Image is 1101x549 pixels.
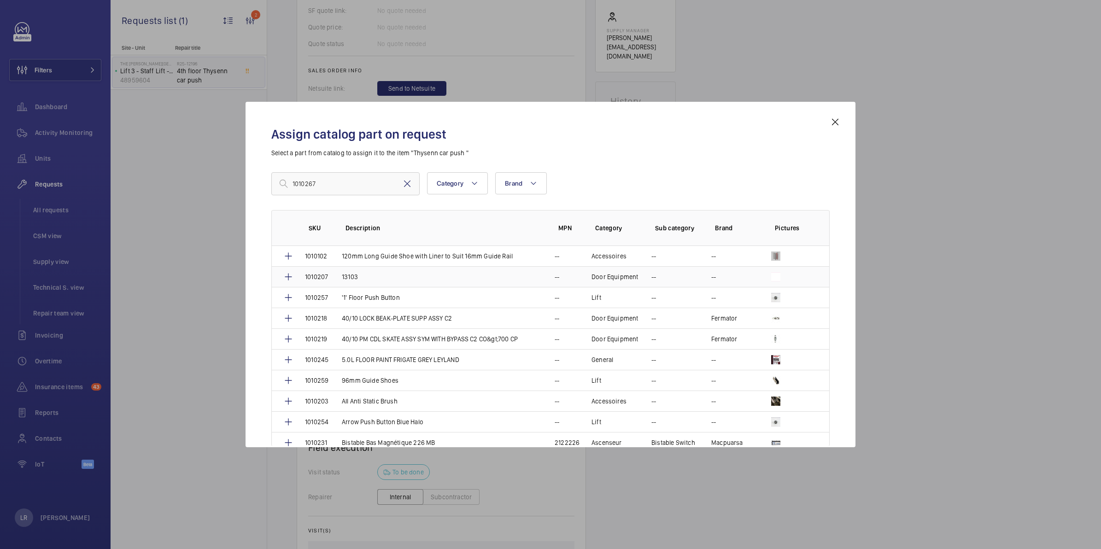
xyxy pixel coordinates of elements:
[555,251,559,261] p: --
[591,376,601,385] p: Lift
[555,397,559,406] p: --
[305,334,327,344] p: 1010219
[711,417,716,426] p: --
[711,438,743,447] p: Macpuarsa
[651,355,656,364] p: --
[342,293,400,302] p: '1' Floor Push Button
[555,376,559,385] p: --
[305,251,327,261] p: 1010102
[711,355,716,364] p: --
[771,376,780,385] img: 6swe-OiyE9ub1MziRQPzbCLNkmto7Qs_uLn5u0kVoEpTJuQZ.png
[342,334,518,344] p: 40/10 PM CDL SKATE ASSY SYM WITH BYPASS C2 CO&gt;700 CP
[495,172,547,194] button: Brand
[342,417,423,426] p: Arrow Push Button Blue Halo
[771,251,780,261] img: pT0QxOai37bHKZKDmrmM47-65EFqtb_6aXYwafh9AibOJ-HX.png
[342,314,452,323] p: 40/10 LOCK BEAK-PLATE SUPP ASSY C2
[342,355,459,364] p: 5.0L FLOOR PAINT FRIGATE GREY LEYLAND
[591,355,613,364] p: General
[555,314,559,323] p: --
[651,438,695,447] p: Bistable Switch
[309,223,331,233] p: SKU
[555,355,559,364] p: --
[591,272,638,281] p: Door Equipment
[591,438,622,447] p: Ascenseur
[711,334,737,344] p: Fermator
[595,223,640,233] p: Category
[651,417,656,426] p: --
[271,172,420,195] input: Find a part
[558,223,580,233] p: MPN
[271,126,830,143] h2: Assign catalog part on request
[342,251,513,261] p: 120mm Long Guide Shoe with Liner to Suit 16mm Guide Rail
[342,376,398,385] p: 96mm Guide Shoes
[437,180,463,187] span: Category
[591,397,627,406] p: Accessoires
[505,180,522,187] span: Brand
[651,314,656,323] p: --
[555,417,559,426] p: --
[271,148,830,158] p: Select a part from catalog to assign it to the item "Thysenn car push "
[305,272,328,281] p: 1010207
[591,334,638,344] p: Door Equipment
[771,293,780,302] img: NfBGPhfII3-aItwkFO9GB307KQDBuHRF7vY7Ob_eWJdeqpOb.png
[651,272,656,281] p: --
[651,376,656,385] p: --
[655,223,700,233] p: Sub category
[555,293,559,302] p: --
[651,334,656,344] p: --
[555,438,580,447] p: 2122226
[651,251,656,261] p: --
[711,293,716,302] p: --
[771,272,780,281] img: _kFgedHJSjCEoY_v1BjsDNNYrBz3JHQJeK2mX-JEvGnnf53I.png
[305,293,328,302] p: 1010257
[555,334,559,344] p: --
[771,417,780,426] img: NfBGPhfII3-aItwkFO9GB307KQDBuHRF7vY7Ob_eWJdeqpOb.png
[305,314,327,323] p: 1010218
[342,272,358,281] p: 13103
[711,251,716,261] p: --
[305,397,328,406] p: 1010203
[591,251,627,261] p: Accessoires
[305,376,328,385] p: 1010259
[651,397,656,406] p: --
[711,314,737,323] p: Fermator
[555,272,559,281] p: --
[342,397,398,406] p: All Anti Static Brush
[771,438,780,447] img: cfy8dce9eMiiIG49JpJzYKzM8Fddgc_BFcWuP8aId5H6cHwy.png
[715,223,760,233] p: Brand
[775,223,811,233] p: Pictures
[305,417,328,426] p: 1010254
[305,355,328,364] p: 1010245
[342,438,435,447] p: Bistable Bas Magnétique 226 MB
[711,376,716,385] p: --
[771,334,780,344] img: Cf-6LAdBaS3XPeqVSK6XPLW3n5kVUFRXBSLX8WuvngVBBjDv.png
[591,417,601,426] p: Lift
[771,355,780,364] img: srMsM5aMXM0sK3N3wqj8zynYNUyZiHEQnxlcaSf6j0u6ttYj.png
[591,293,601,302] p: Lift
[651,293,656,302] p: --
[711,397,716,406] p: --
[305,438,327,447] p: 1010231
[591,314,638,323] p: Door Equipment
[771,397,780,406] img: 9ThBImfb6uBn-kULiqAonrGNZyaXNAhE_voievdYSeJI-Qri.png
[427,172,488,194] button: Category
[346,223,544,233] p: Description
[771,314,780,323] img: oNw-IRt6dYpjulfCkW_K6ONL6hIgPOGngjHAAq8eYTOAt-On.png
[711,272,716,281] p: --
